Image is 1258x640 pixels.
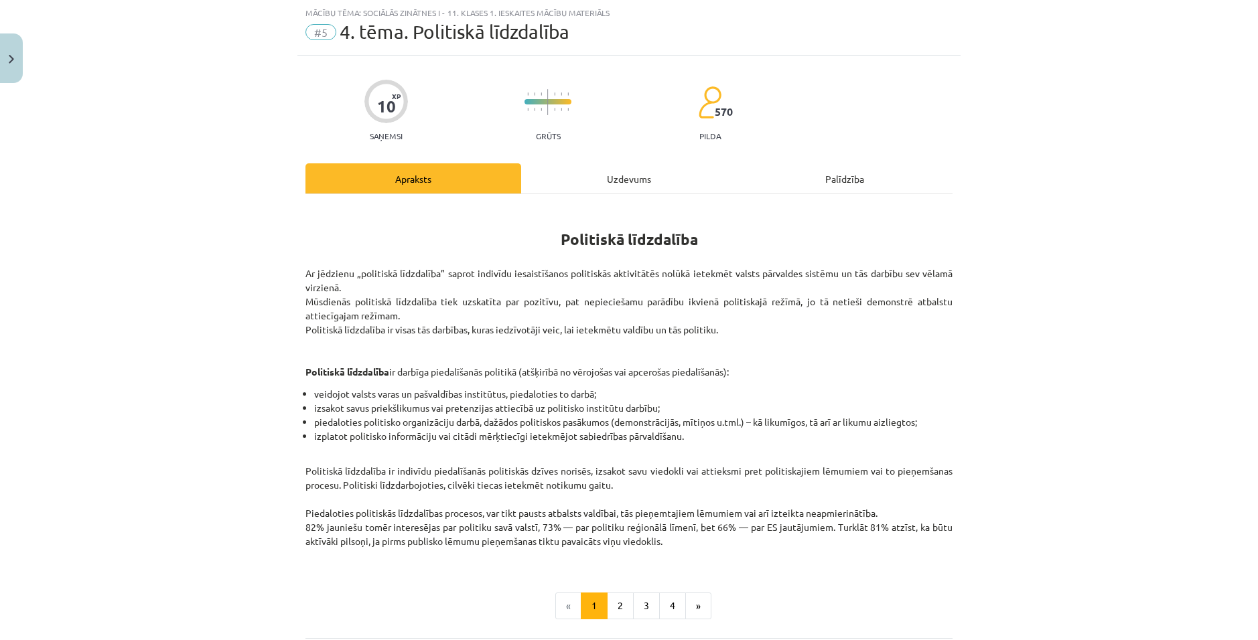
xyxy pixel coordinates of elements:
li: piedaloties politisko organizāciju darbā, dažādos politiskos pasākumos (demonstrācijās, mītiņos u... [314,415,953,429]
p: Saņemsi [364,131,408,141]
span: #5 [305,24,336,40]
img: icon-short-line-57e1e144782c952c97e751825c79c345078a6d821885a25fce030b3d8c18986b.svg [527,108,529,111]
img: icon-short-line-57e1e144782c952c97e751825c79c345078a6d821885a25fce030b3d8c18986b.svg [534,108,535,111]
span: 4. tēma. Politiskā līdzdalība [340,21,569,43]
img: icon-short-line-57e1e144782c952c97e751825c79c345078a6d821885a25fce030b3d8c18986b.svg [554,92,555,96]
img: icon-long-line-d9ea69661e0d244f92f715978eff75569469978d946b2353a9bb055b3ed8787d.svg [547,89,549,115]
div: Palīdzība [737,163,953,193]
div: Uzdevums [521,163,737,193]
div: 10 [377,97,396,116]
button: 2 [607,592,634,619]
li: izsakot savus priekšlikumus vai pretenzijas attiecībā uz politisko institūtu darbību; [314,401,953,415]
img: icon-close-lesson-0947bae3869378f0d4975bcd49f059093ad1ed9edebbc8119c70593378902aed.svg [9,55,14,64]
nav: Page navigation example [305,592,953,619]
img: icon-short-line-57e1e144782c952c97e751825c79c345078a6d821885a25fce030b3d8c18986b.svg [561,92,562,96]
span: XP [392,92,401,100]
img: icon-short-line-57e1e144782c952c97e751825c79c345078a6d821885a25fce030b3d8c18986b.svg [527,92,529,96]
li: veidojot valsts varas un pašvaldības institūtus, piedaloties to darbā; [314,387,953,401]
p: Politiskā līdzdalība ir indivīdu piedalīšanās politiskās dzīves norisēs, izsakot savu viedokli va... [305,464,953,562]
button: 1 [581,592,608,619]
p: Grūts [536,131,561,141]
img: students-c634bb4e5e11cddfef0936a35e636f08e4e9abd3cc4e673bd6f9a4125e45ecb1.svg [698,86,721,119]
button: » [685,592,711,619]
strong: Politiskā līdzdalība [561,230,698,249]
strong: Politiskā līdzdalība [305,366,389,378]
p: pilda [699,131,721,141]
p: Ar jēdzienu „politiskā līdzdalība” saprot indivīdu iesaistīšanos politiskās aktivitātēs nolūkā ie... [305,252,953,379]
img: icon-short-line-57e1e144782c952c97e751825c79c345078a6d821885a25fce030b3d8c18986b.svg [567,92,569,96]
button: 4 [659,592,686,619]
img: icon-short-line-57e1e144782c952c97e751825c79c345078a6d821885a25fce030b3d8c18986b.svg [561,108,562,111]
button: 3 [633,592,660,619]
img: icon-short-line-57e1e144782c952c97e751825c79c345078a6d821885a25fce030b3d8c18986b.svg [541,92,542,96]
li: izplatot politisko informāciju vai citādi mērķtiecīgi ietekmējot sabiedrības pārvaldīšanu. [314,429,953,457]
div: Mācību tēma: Sociālās zinātnes i - 11. klases 1. ieskaites mācību materiāls [305,8,953,17]
img: icon-short-line-57e1e144782c952c97e751825c79c345078a6d821885a25fce030b3d8c18986b.svg [567,108,569,111]
img: icon-short-line-57e1e144782c952c97e751825c79c345078a6d821885a25fce030b3d8c18986b.svg [534,92,535,96]
img: icon-short-line-57e1e144782c952c97e751825c79c345078a6d821885a25fce030b3d8c18986b.svg [541,108,542,111]
img: icon-short-line-57e1e144782c952c97e751825c79c345078a6d821885a25fce030b3d8c18986b.svg [554,108,555,111]
div: Apraksts [305,163,521,193]
span: 570 [715,106,733,118]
